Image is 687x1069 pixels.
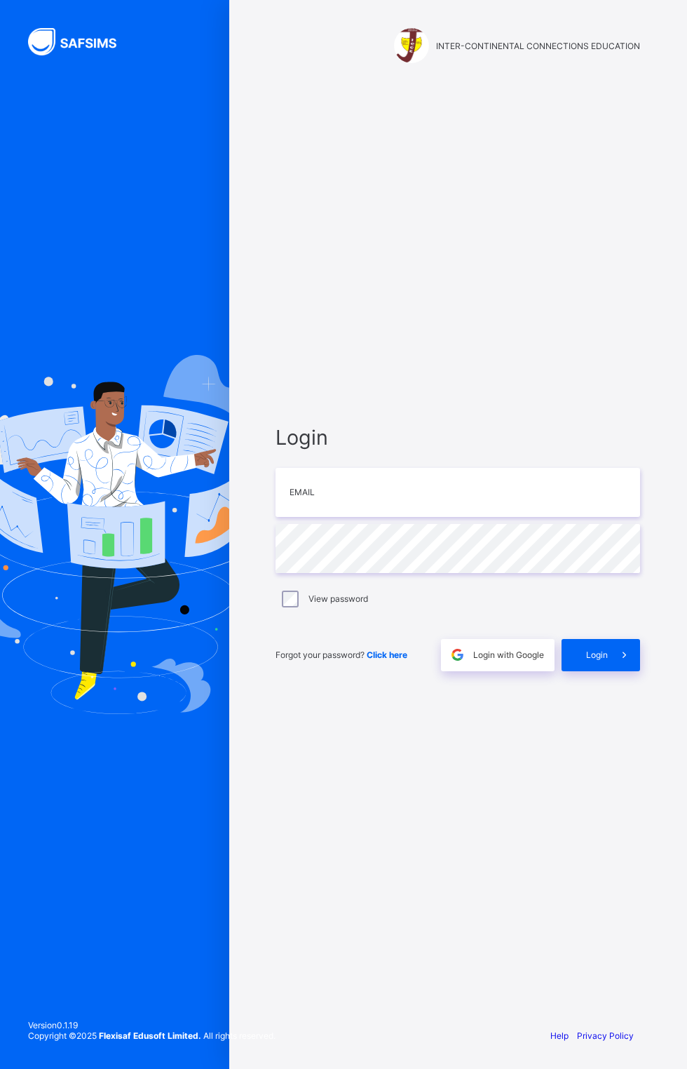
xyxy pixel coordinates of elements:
a: Privacy Policy [577,1030,634,1041]
span: Login with Google [473,650,544,660]
span: Login [276,425,640,450]
label: View password [308,593,368,604]
a: Help [550,1030,569,1041]
span: Login [586,650,608,660]
span: Forgot your password? [276,650,407,660]
span: Version 0.1.19 [28,1020,276,1030]
img: SAFSIMS Logo [28,28,133,55]
strong: Flexisaf Edusoft Limited. [99,1030,201,1041]
img: google.396cfc9801f0270233282035f929180a.svg [449,647,465,663]
span: INTER-CONTINENTAL CONNECTIONS EDUCATION [436,41,640,51]
span: Copyright © 2025 All rights reserved. [28,1030,276,1041]
a: Click here [367,650,407,660]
